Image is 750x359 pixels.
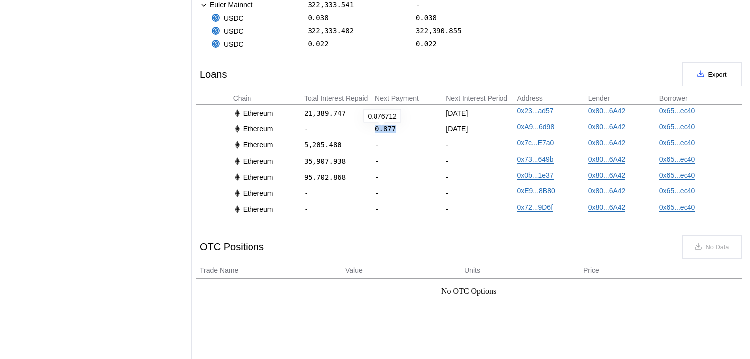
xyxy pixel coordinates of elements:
div: 0.010% [162,123,232,135]
img: svg+xml,%3c [233,141,241,149]
div: 21,389.747 [304,109,346,117]
button: Export [682,62,742,86]
div: Chain [233,94,303,102]
div: Next Interest Period [446,94,515,102]
a: 0x80...6A42 [588,155,625,164]
div: 322,390.855 [416,27,462,35]
img: usdc.png [212,14,220,22]
a: 0x65...ec40 [659,203,695,212]
img: svg+xml,%3c [233,205,241,213]
a: 0x80...6A42 [588,187,625,195]
div: - [375,203,444,215]
div: No OTC Options [441,287,496,296]
div: 9.000% [162,171,232,183]
div: 0.022 [308,40,328,48]
div: 0.022 [416,40,437,48]
div: USDC [212,40,244,49]
div: 322,333.541 [308,1,354,9]
a: 0x65...ec40 [659,155,695,164]
a: 0xE9...8B80 [517,187,555,195]
span: Value [345,265,363,276]
div: Ethereum [233,124,273,133]
div: Address [517,94,586,102]
div: 0.010% [162,187,232,199]
a: 0x80...6A42 [588,203,625,212]
div: [DATE] [446,107,515,119]
div: 5.000% [162,139,232,151]
div: - [304,123,374,135]
span: Price [583,265,599,276]
div: Lender [588,94,658,102]
a: 0x65...ec40 [659,171,695,179]
div: 0.010% [162,107,232,119]
div: Next Payment [375,94,444,102]
div: USDC [212,14,244,23]
div: APR [162,94,232,102]
a: 0x0b...1e37 [517,171,553,179]
div: - [304,187,374,199]
div: 95,702.868 [304,173,346,181]
a: 0x65...ec40 [659,123,695,131]
span: Units [464,265,480,276]
div: 0.038 [308,14,328,22]
div: OTC Positions [200,241,264,253]
a: 0x65...ec40 [659,107,695,115]
a: 0x72...9D6f [517,203,553,212]
a: 0x80...6A42 [588,123,625,131]
a: 0x7c...E7a0 [517,139,554,147]
div: Ethereum [233,157,273,166]
div: 0.877 [375,125,396,133]
div: Total Interest Repaid [304,94,374,102]
div: Ethereum [233,109,273,118]
div: 0.038 [416,14,437,22]
img: usdc.png [212,40,220,48]
img: svg+xml,%3c [233,125,241,133]
div: - [375,171,444,183]
div: - [375,139,444,151]
div: - [446,155,515,167]
div: Loans [200,69,227,80]
img: svg+xml,%3c [233,157,241,165]
span: Export [708,71,727,78]
div: - [446,203,515,215]
img: svg+xml,%3c [233,109,241,117]
div: 0.876712 [364,109,401,123]
div: - [446,187,515,199]
div: 5,205.480 [304,141,342,149]
a: 0x65...ec40 [659,187,695,195]
div: [DATE] [446,123,515,135]
a: 0x73...649b [517,155,553,164]
div: Ethereum [233,205,273,214]
div: Borrower [659,94,729,102]
div: - [446,171,515,183]
a: 0xA9...6d98 [517,123,554,131]
div: 0.010% [162,203,232,215]
a: 0x23...ad57 [517,107,553,115]
div: 9.000% [162,155,232,167]
div: 35,907.938 [304,157,346,165]
div: Ethereum [233,173,273,181]
div: - [304,203,374,215]
img: usdc.png [212,27,220,35]
img: svg+xml,%3c [233,173,241,181]
div: USDC [212,27,244,36]
a: 0x80...6A42 [588,139,625,147]
div: Ethereum [233,140,273,149]
img: svg+xml,%3c [233,189,241,197]
span: Trade Name [200,265,238,276]
a: 0x80...6A42 [588,107,625,115]
div: - [446,139,515,151]
div: Ethereum [233,189,273,198]
a: 0x80...6A42 [588,171,625,179]
div: - [375,155,444,167]
div: - [375,187,444,199]
a: 0x65...ec40 [659,139,695,147]
div: 322,333.482 [308,27,354,35]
